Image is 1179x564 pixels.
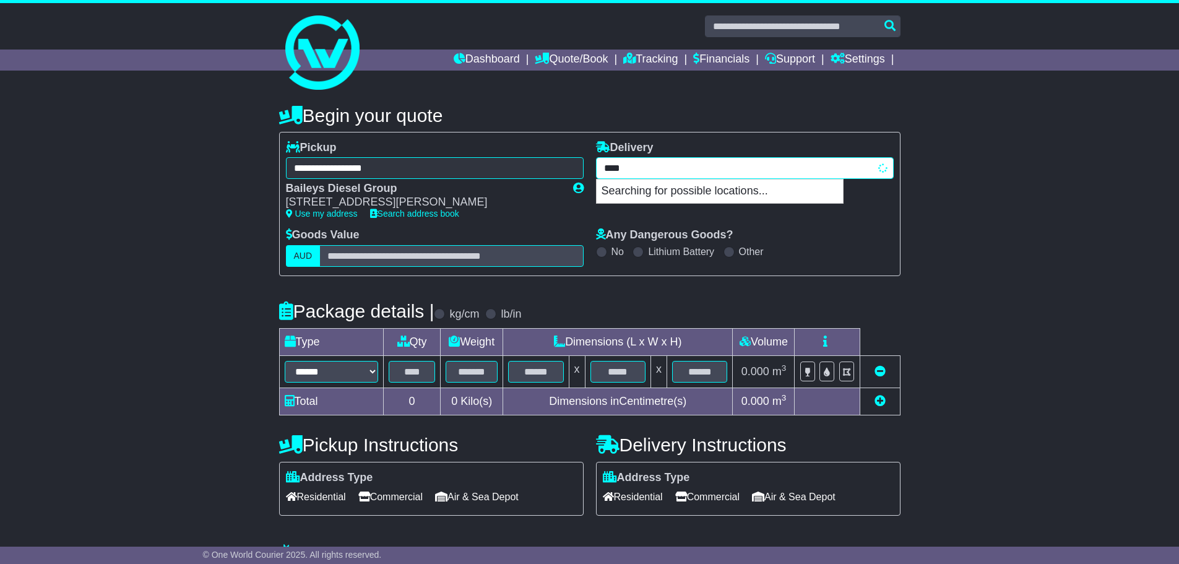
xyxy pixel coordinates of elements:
span: © One World Courier 2025. All rights reserved. [203,550,382,560]
h4: Begin your quote [279,105,900,126]
sup: 3 [782,363,787,373]
span: m [772,365,787,378]
span: m [772,395,787,407]
label: kg/cm [449,308,479,321]
label: Any Dangerous Goods? [596,228,733,242]
span: Air & Sea Depot [752,487,836,506]
td: x [569,355,585,388]
h4: Package details | [279,301,434,321]
td: 0 [383,388,441,415]
h4: Delivery Instructions [596,435,900,455]
h4: Pickup Instructions [279,435,584,455]
typeahead: Please provide city [596,157,894,179]
label: AUD [286,245,321,267]
a: Quote/Book [535,50,608,71]
a: Search address book [370,209,459,219]
p: Searching for possible locations... [597,180,843,203]
label: Goods Value [286,228,360,242]
td: Dimensions in Centimetre(s) [503,388,733,415]
label: Address Type [603,471,690,485]
a: Support [765,50,815,71]
a: Remove this item [875,365,886,378]
a: Use my address [286,209,358,219]
label: lb/in [501,308,521,321]
div: Baileys Diesel Group [286,182,561,196]
span: 0 [451,395,457,407]
label: Pickup [286,141,337,155]
label: Other [739,246,764,258]
a: Financials [693,50,749,71]
span: Commercial [358,487,423,506]
a: Tracking [623,50,678,71]
td: Type [279,328,383,355]
span: Residential [603,487,663,506]
span: 0.000 [741,365,769,378]
label: Delivery [596,141,654,155]
td: Weight [441,328,503,355]
label: No [611,246,624,258]
div: [STREET_ADDRESS][PERSON_NAME] [286,196,561,209]
td: Volume [733,328,795,355]
label: Address Type [286,471,373,485]
td: Kilo(s) [441,388,503,415]
label: Lithium Battery [648,246,714,258]
span: Air & Sea Depot [435,487,519,506]
sup: 3 [782,393,787,402]
td: Dimensions (L x W x H) [503,328,733,355]
span: Residential [286,487,346,506]
span: 0.000 [741,395,769,407]
a: Add new item [875,395,886,407]
h4: Warranty & Insurance [279,544,900,564]
td: x [650,355,667,388]
a: Settings [831,50,885,71]
td: Total [279,388,383,415]
a: Dashboard [454,50,520,71]
td: Qty [383,328,441,355]
span: Commercial [675,487,740,506]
